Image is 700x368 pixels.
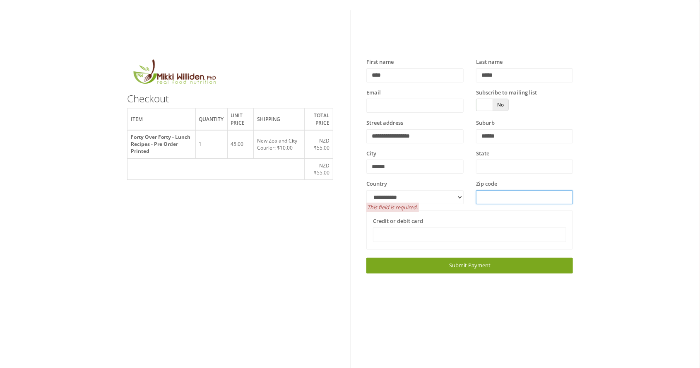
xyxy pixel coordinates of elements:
[127,130,195,158] th: Forty Over Forty - Lunch Recipes - Pre Order Printed
[366,203,419,212] span: This field is required.
[305,130,333,158] td: NZD $55.00
[195,130,227,158] td: 1
[257,137,297,151] span: New Zealand City Courier: $10.00
[366,150,376,158] label: City
[253,109,304,130] th: Shipping
[305,158,333,179] td: NZD $55.00
[476,150,489,158] label: State
[378,231,561,238] iframe: Secure card payment input frame
[227,130,253,158] td: 45.00
[366,180,387,188] label: Country
[373,217,423,225] label: Credit or debit card
[127,58,221,89] img: MikkiLogoMain.png
[476,89,537,97] label: Subscribe to mailing list
[366,258,573,273] a: Submit Payment
[366,119,403,127] label: Street address
[227,109,253,130] th: Unit price
[476,180,497,188] label: Zip code
[366,58,394,66] label: First name
[366,89,381,97] label: Email
[127,93,334,104] h3: Checkout
[493,99,509,111] span: No
[305,109,333,130] th: Total price
[476,119,495,127] label: Suburb
[127,109,195,130] th: Item
[476,58,503,66] label: Last name
[195,109,227,130] th: Quantity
